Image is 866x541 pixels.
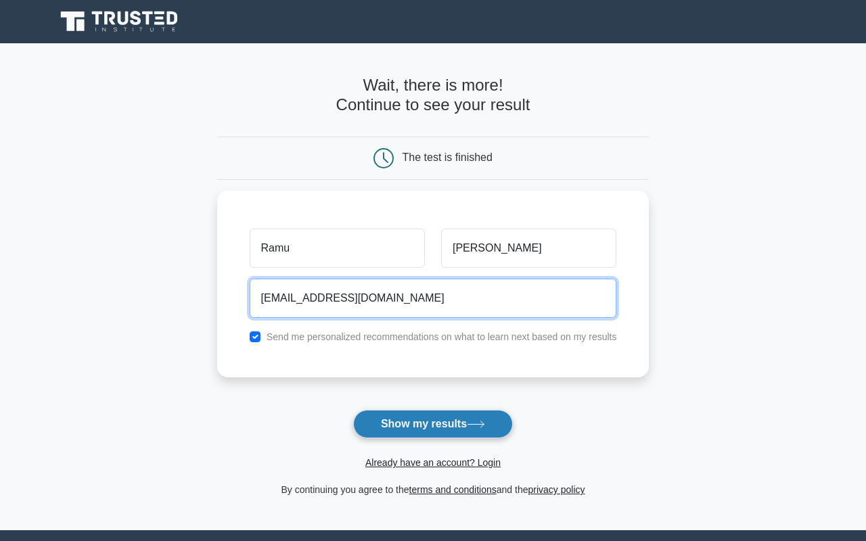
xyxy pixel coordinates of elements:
a: terms and conditions [409,484,497,495]
div: The test is finished [403,151,493,163]
input: Last name [441,229,616,268]
input: Email [250,279,617,318]
a: privacy policy [528,484,585,495]
button: Show my results [353,410,513,438]
div: By continuing you agree to the and the [209,481,658,498]
a: Already have an account? Login [365,457,501,468]
input: First name [250,229,425,268]
label: Send me personalized recommendations on what to learn next based on my results [267,331,617,342]
h4: Wait, there is more! Continue to see your result [217,76,649,115]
